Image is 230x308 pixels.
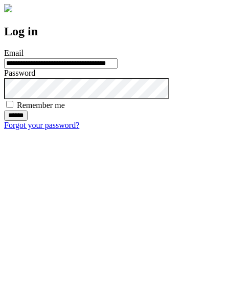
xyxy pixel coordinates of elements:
label: Email [4,49,24,57]
a: Forgot your password? [4,121,79,129]
h2: Log in [4,25,226,38]
label: Remember me [17,101,65,109]
label: Password [4,69,35,77]
img: logo-4e3dc11c47720685a147b03b5a06dd966a58ff35d612b21f08c02c0306f2b779.png [4,4,12,12]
